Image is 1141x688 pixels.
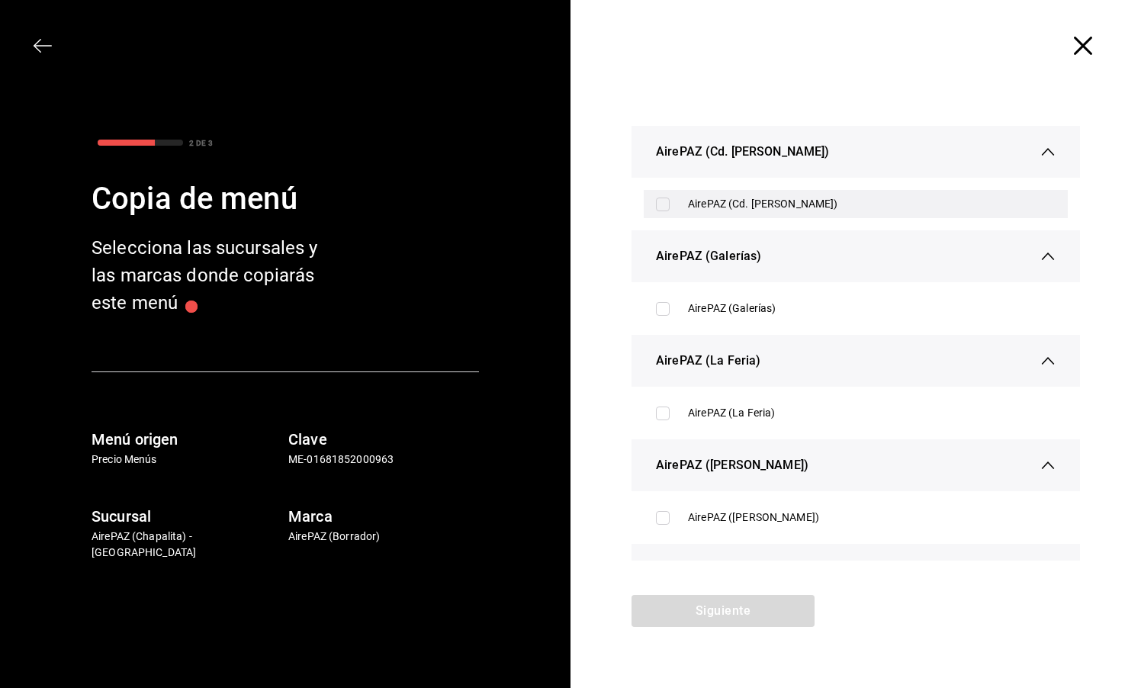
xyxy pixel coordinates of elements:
div: AirePAZ (Cd. [PERSON_NAME]) [688,196,1056,212]
span: AirePAZ (La Feria) [656,352,760,370]
div: 2 DE 3 [189,137,213,149]
p: ME-01681852000963 [288,452,479,468]
h6: Clave [288,427,479,452]
span: AirePAZ (Cd. [PERSON_NAME]) [656,143,830,161]
div: AirePAZ (La Feria) [688,405,1056,421]
span: AirePAZ (Galerías) [656,247,761,265]
span: AirePAZ ([PERSON_NAME]) [656,456,808,474]
div: Copia de menú [92,176,479,222]
p: AirePAZ (Chapalita) - [GEOGRAPHIC_DATA] [92,529,282,561]
div: Selecciona las sucursales y las marcas donde copiarás este menú [92,234,336,317]
h6: Sucursal [92,504,282,529]
p: AirePAZ (Borrador) [288,529,479,545]
h6: Menú origen [92,427,282,452]
p: Precio Menús [92,452,282,468]
div: AirePAZ ([PERSON_NAME]) [688,510,1056,526]
div: AirePAZ (Galerías) [688,301,1056,317]
h6: Marca [288,504,479,529]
